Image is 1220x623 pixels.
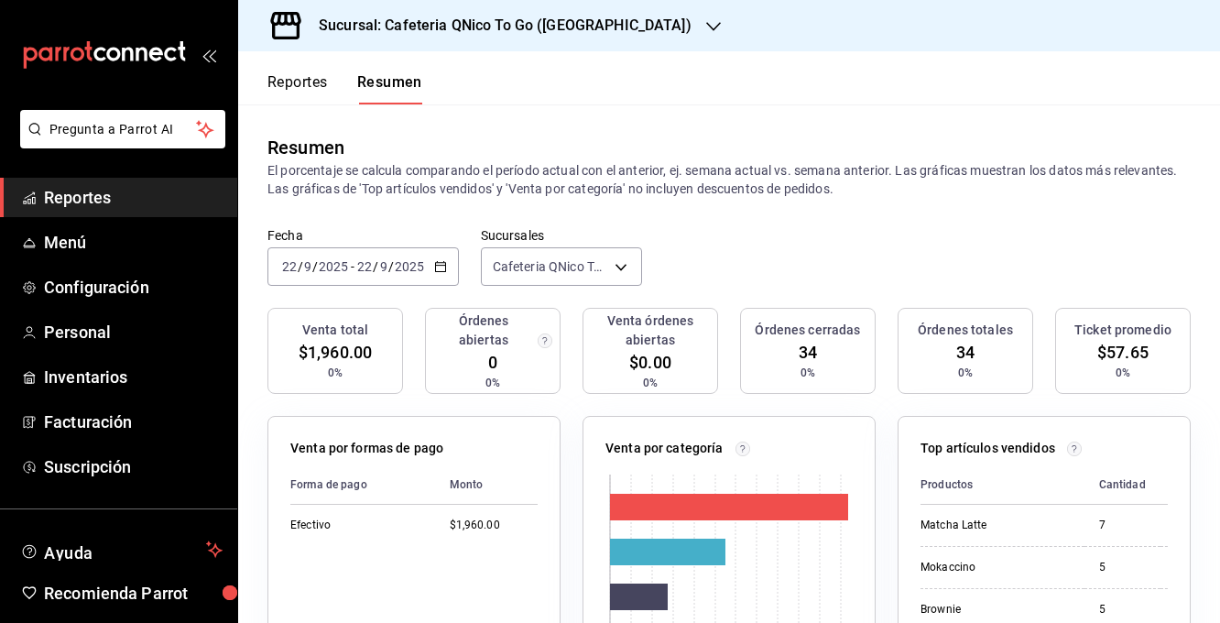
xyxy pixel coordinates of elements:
span: / [298,259,303,274]
span: - [351,259,354,274]
h3: Órdenes cerradas [755,321,860,340]
div: navigation tabs [267,73,422,104]
span: Inventarios [44,365,223,389]
span: 0% [958,365,973,381]
button: Resumen [357,73,422,104]
span: 34 [799,340,817,365]
span: 0% [328,365,343,381]
div: Matcha Latte [920,518,1070,533]
label: Fecha [267,229,459,242]
input: ---- [394,259,425,274]
button: Reportes [267,73,328,104]
input: -- [281,259,298,274]
p: Venta por categoría [605,439,724,458]
span: Reportes [44,185,223,210]
span: $57.65 [1097,340,1149,365]
span: Configuración [44,275,223,300]
span: 0% [1116,365,1130,381]
input: -- [303,259,312,274]
label: Sucursales [481,229,642,242]
h3: Órdenes totales [918,321,1013,340]
th: Monto [435,465,538,505]
span: Cafeteria QNico To Go ([GEOGRAPHIC_DATA]) [493,257,608,276]
div: $1,960.00 [450,518,538,533]
span: / [388,259,394,274]
h3: Órdenes abiertas [433,311,534,350]
h3: Ticket promedio [1074,321,1171,340]
th: Productos [920,465,1084,505]
span: Personal [44,320,223,344]
span: $0.00 [629,350,671,375]
span: 0 [488,350,497,375]
span: Pregunta a Parrot AI [49,120,197,139]
span: Facturación [44,410,223,434]
h3: Sucursal: Cafeteria QNico To Go ([GEOGRAPHIC_DATA]) [304,15,692,37]
span: Menú [44,230,223,255]
input: -- [356,259,373,274]
p: Top artículos vendidos [920,439,1055,458]
span: $1,960.00 [299,340,372,365]
th: Cantidad [1084,465,1160,505]
span: Ayuda [44,539,199,561]
input: -- [379,259,388,274]
span: / [373,259,378,274]
button: Pregunta a Parrot AI [20,110,225,148]
div: Mokaccino [920,560,1070,575]
span: / [312,259,318,274]
h3: Venta órdenes abiertas [591,311,710,350]
span: 0% [801,365,815,381]
div: 7 [1099,518,1146,533]
h3: Venta total [302,321,368,340]
input: ---- [318,259,349,274]
span: Suscripción [44,454,223,479]
p: El porcentaje se calcula comparando el período actual con el anterior, ej. semana actual vs. sema... [267,161,1191,198]
span: 0% [643,375,658,391]
span: Recomienda Parrot [44,581,223,606]
div: Resumen [267,134,344,161]
p: Venta por formas de pago [290,439,443,458]
th: Forma de pago [290,465,435,505]
span: 34 [956,340,975,365]
th: Monto [1160,465,1217,505]
button: open_drawer_menu [202,48,216,62]
span: 0% [485,375,500,391]
div: Efectivo [290,518,420,533]
a: Pregunta a Parrot AI [13,133,225,152]
div: 5 [1099,602,1146,618]
div: Brownie [920,602,1070,618]
div: 5 [1099,560,1146,575]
